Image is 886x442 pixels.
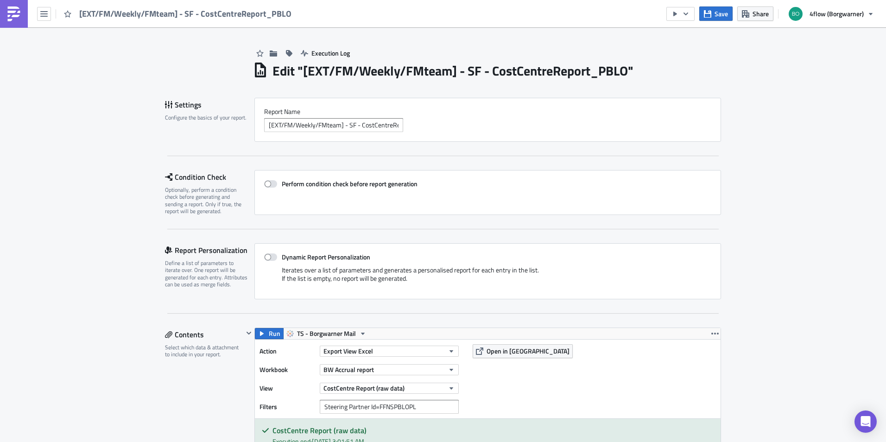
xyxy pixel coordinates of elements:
div: Contents [165,328,243,341]
button: CostCentre Report (raw data) [320,383,459,394]
button: Run [255,328,284,339]
div: Settings [165,98,254,112]
h1: Edit " [EXT/FM/Weekly/FMteam] - SF - CostCentreReport_PBLO " [272,63,633,79]
div: Open Intercom Messenger [854,410,877,433]
span: Run [269,328,280,339]
div: Report Personalization [165,243,254,257]
span: BW Accrual report [323,365,374,374]
button: Execution Log [296,46,354,60]
div: Optionally, perform a condition check before generating and sending a report. Only if true, the r... [165,186,248,215]
label: Workbook [259,363,315,377]
span: Save [715,9,728,19]
span: Share [753,9,769,19]
div: Define a list of parameters to iterate over. One report will be generated for each entry. Attribu... [165,259,248,288]
span: [EXT/FM/Weekly/FMteam] - SF - CostCentreReport_PBLO [79,8,292,19]
button: BW Accrual report [320,364,459,375]
p: With best regards [4,55,443,62]
button: 4flow (Borgwarner) [783,4,879,24]
p: External document number for invoicing purposes included. [4,24,443,32]
label: View [259,381,315,395]
button: Open in [GEOGRAPHIC_DATA] [473,344,573,358]
div: Select which data & attachment to include in your report. [165,344,243,358]
strong: Dynamic Report Personalization [282,252,370,262]
p: Dear all, [4,4,443,11]
strong: Perform condition check before report generation [282,179,418,189]
body: Rich Text Area. Press ALT-0 for help. [4,4,443,152]
button: Export View Excel [320,346,459,357]
input: Filter1=Value1&... [320,400,459,414]
span: TS - Borgwarner Mail [297,328,356,339]
img: Avatar [788,6,804,22]
button: Hide content [243,328,254,339]
button: Share [737,6,773,21]
h5: CostCentre Report (raw data) [272,427,714,434]
div: Configure the basics of your report. [165,114,248,121]
img: PushMetrics [6,6,21,21]
div: Iterates over a list of parameters and generates a personalised report for each entry in the list... [264,266,711,290]
span: CostCentre Report (raw data) [323,383,405,393]
span: 4flow (Borgwarner) [810,9,864,19]
span: Execution Log [311,48,350,58]
span: Export View Excel [323,346,373,356]
label: Report Nam﻿e [264,107,711,116]
label: Filters [259,400,315,414]
p: _____________________ BorgWarner Freightcost Team [EMAIL_ADDRESS][DOMAIN_NAME] [4,65,443,87]
span: Open in [GEOGRAPHIC_DATA] [487,346,570,356]
button: Save [699,6,733,21]
label: Action [259,344,315,358]
p: In case of any questions please do not hesitate to contact our freightcost management team ([EMAI... [4,34,443,42]
p: please find attached uptaded Cost Centre Report for Blonie PDS with all cleared and clearable ite... [4,14,443,21]
button: TS - Borgwarner Mail [283,328,370,339]
div: Condition Check [165,170,254,184]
